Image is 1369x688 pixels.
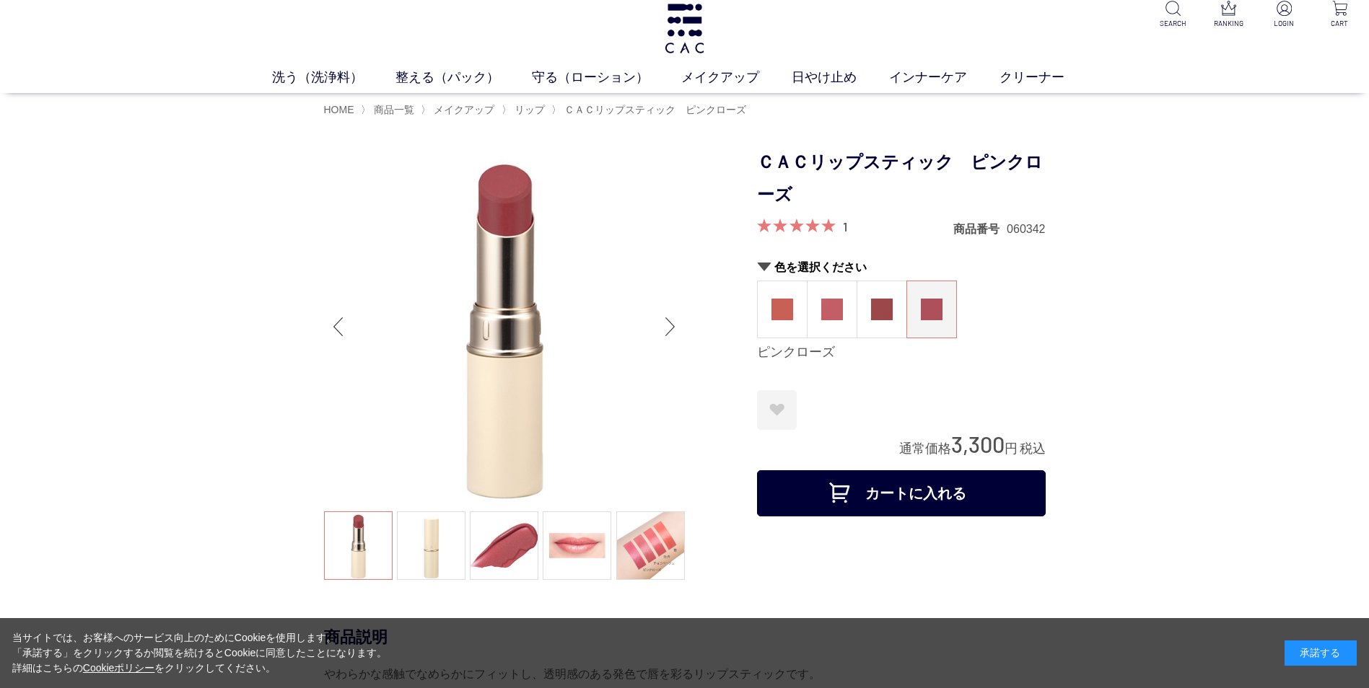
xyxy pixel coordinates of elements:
[561,104,746,115] a: ＣＡＣリップスティック ピンクローズ
[843,219,847,234] a: 1
[792,68,889,87] a: 日やけ止め
[921,299,942,320] img: ピンクローズ
[771,299,793,320] img: 茜
[1211,18,1246,29] p: RANKING
[757,146,1046,211] h1: ＣＡＣリップスティック ピンクローズ
[361,103,418,117] li: 〉
[1020,441,1046,456] span: 税込
[808,281,857,338] a: 牡丹
[83,662,155,674] a: Cookieポリシー
[807,281,857,338] dl: 牡丹
[551,103,750,117] li: 〉
[656,298,685,356] div: Next slide
[434,104,494,115] span: メイクアップ
[1285,640,1357,666] div: 承諾する
[272,68,395,87] a: 洗う（洗浄料）
[1211,1,1246,29] a: RANKING
[1267,1,1302,29] a: LOGIN
[757,260,1046,275] h2: 色を選択ください
[421,103,498,117] li: 〉
[757,470,1046,516] button: カートに入れる
[431,104,494,115] a: メイクアップ
[899,441,951,456] span: 通常価格
[757,281,808,338] dl: 茜
[512,104,545,115] a: リップ
[515,104,545,115] span: リップ
[1322,1,1357,29] a: CART
[564,104,746,115] span: ＣＡＣリップスティック ピンクローズ
[1005,441,1018,456] span: 円
[889,68,1000,87] a: インナーケア
[12,630,388,676] div: 当サイトでは、お客様へのサービス向上のためにCookieを使用します。 「承諾する」をクリックするか閲覧を続けるとCookieに同意したことになります。 詳細はこちらの をクリックしてください。
[758,281,807,338] a: 茜
[857,281,907,338] dl: チョコベージュ
[324,298,353,356] div: Previous slide
[374,104,414,115] span: 商品一覧
[906,281,957,338] dl: ピンクローズ
[1007,221,1045,237] dd: 060342
[371,104,414,115] a: 商品一覧
[532,68,681,87] a: 守る（ローション）
[757,390,797,430] a: お気に入りに登録する
[1322,18,1357,29] p: CART
[857,281,906,338] a: チョコベージュ
[821,299,843,320] img: 牡丹
[502,103,548,117] li: 〉
[1000,68,1097,87] a: クリーナー
[871,299,893,320] img: チョコベージュ
[324,104,354,115] a: HOME
[757,344,1046,361] div: ピンクローズ
[953,221,1007,237] dt: 商品番号
[324,146,685,507] img: ＣＡＣリップスティック ピンクローズ ピンクローズ
[1155,18,1191,29] p: SEARCH
[1155,1,1191,29] a: SEARCH
[662,4,707,53] img: logo
[951,431,1005,457] span: 3,300
[395,68,532,87] a: 整える（パック）
[1267,18,1302,29] p: LOGIN
[681,68,792,87] a: メイクアップ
